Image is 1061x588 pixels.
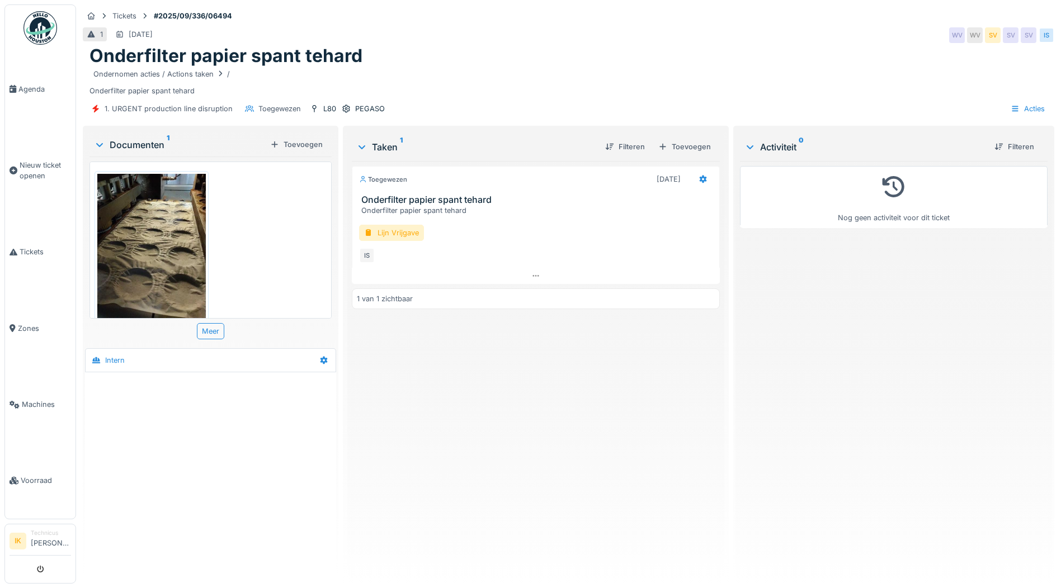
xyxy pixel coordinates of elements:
span: Machines [22,399,71,410]
div: Toegewezen [359,175,407,184]
a: Tickets [5,214,76,290]
div: [DATE] [129,29,153,40]
li: [PERSON_NAME] [31,529,71,553]
sup: 1 [400,140,403,154]
span: Agenda [18,84,71,94]
sup: 0 [799,140,804,154]
div: Acties [1006,101,1050,117]
strong: #2025/09/336/06494 [149,11,237,21]
a: Nieuw ticket openen [5,127,76,214]
div: Lijn Vrijgave [359,225,424,241]
div: SV [1021,27,1036,43]
sup: 1 [167,138,169,151]
div: Toegewezen [258,103,301,114]
div: Meer [197,323,224,339]
div: IS [1039,27,1054,43]
div: 1 van 1 zichtbaar [357,293,413,304]
span: Tickets [20,246,71,257]
h3: Onderfilter papier spant tehard [361,195,715,205]
div: Intern [105,355,125,366]
span: Voorraad [21,475,71,486]
a: IK Technicus[PERSON_NAME] [10,529,71,556]
a: Agenda [5,51,76,127]
div: Onderfilter papier spant tehard [361,205,715,216]
div: Onderfilter papier spant tehard [89,67,1048,96]
div: Activiteit [744,140,985,154]
div: Ondernomen acties / Actions taken / [93,69,230,79]
img: phv4gqzwzt588c8w5194n974y287 [97,174,206,318]
li: IK [10,533,26,549]
div: WV [967,27,983,43]
div: Documenten [94,138,266,151]
div: 1. URGENT production line disruption [105,103,233,114]
a: Machines [5,367,76,443]
div: SV [1003,27,1018,43]
div: 1 [100,29,103,40]
div: PEGASO [355,103,385,114]
div: IS [359,248,375,263]
div: Technicus [31,529,71,537]
span: Nieuw ticket openen [20,160,71,181]
a: Voorraad [5,443,76,519]
a: Zones [5,290,76,366]
div: SV [985,27,1001,43]
div: [DATE] [657,174,681,184]
div: Taken [356,140,596,154]
div: Filteren [990,139,1039,154]
div: L80 [323,103,336,114]
h1: Onderfilter papier spant tehard [89,45,362,67]
div: Toevoegen [266,137,327,152]
img: Badge_color-CXgf-gQk.svg [23,11,57,45]
div: Filteren [601,139,649,154]
div: WV [949,27,965,43]
span: Zones [18,323,71,334]
div: Toevoegen [654,139,715,154]
div: Tickets [112,11,136,21]
div: Nog geen activiteit voor dit ticket [747,171,1040,223]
